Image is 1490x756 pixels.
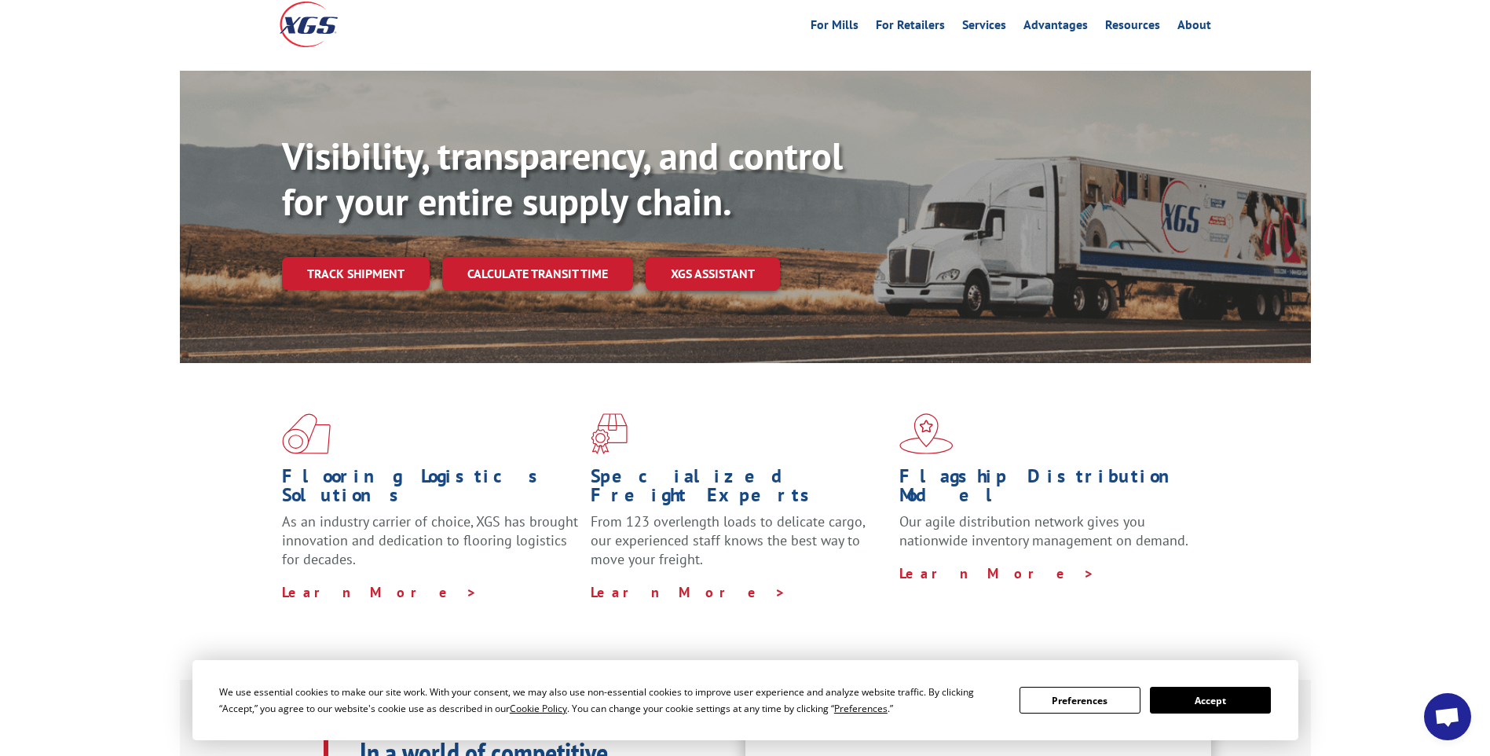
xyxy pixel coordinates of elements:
h1: Flagship Distribution Model [899,467,1196,512]
a: Open chat [1424,693,1471,740]
button: Preferences [1020,687,1140,714]
a: Calculate transit time [442,257,633,291]
div: We use essential cookies to make our site work. With your consent, we may also use non-essential ... [219,684,1001,717]
a: XGS ASSISTANT [646,257,780,291]
a: Services [962,19,1006,36]
button: Accept [1150,687,1271,714]
div: Cookie Consent Prompt [192,660,1298,740]
span: Our agile distribution network gives you nationwide inventory management on demand. [899,512,1188,549]
a: Learn More > [899,564,1095,582]
a: Learn More > [591,583,786,601]
img: xgs-icon-flagship-distribution-model-red [899,413,954,454]
span: Preferences [834,702,888,715]
span: Cookie Policy [510,702,567,715]
a: Track shipment [282,257,430,290]
a: About [1177,19,1211,36]
span: As an industry carrier of choice, XGS has brought innovation and dedication to flooring logistics... [282,512,578,568]
h1: Flooring Logistics Solutions [282,467,579,512]
a: For Retailers [876,19,945,36]
b: Visibility, transparency, and control for your entire supply chain. [282,131,843,226]
img: xgs-icon-total-supply-chain-intelligence-red [282,413,331,454]
p: From 123 overlength loads to delicate cargo, our experienced staff knows the best way to move you... [591,512,888,582]
a: Learn More > [282,583,478,601]
a: Resources [1105,19,1160,36]
a: For Mills [811,19,858,36]
img: xgs-icon-focused-on-flooring-red [591,413,628,454]
a: Advantages [1023,19,1088,36]
h1: Specialized Freight Experts [591,467,888,512]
